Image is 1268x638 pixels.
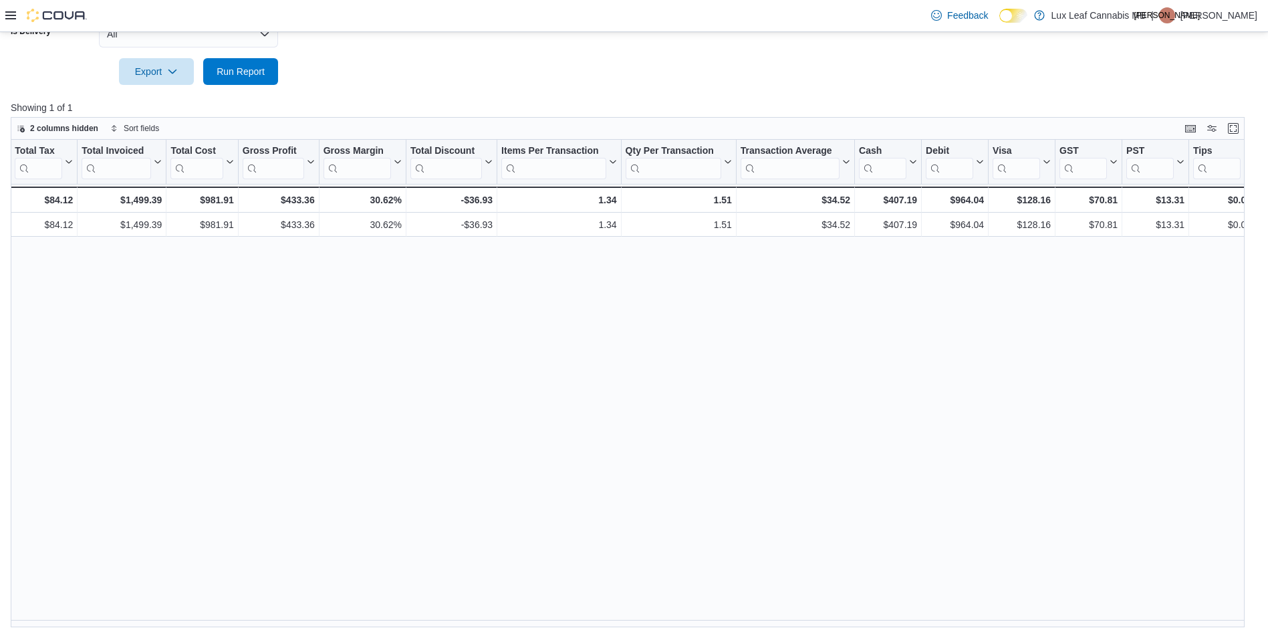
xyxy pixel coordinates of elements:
[626,217,732,233] div: 1.51
[170,144,223,179] div: Total Cost
[1059,217,1118,233] div: $70.81
[859,217,917,233] div: $407.19
[1182,120,1198,136] button: Keyboard shortcuts
[243,192,315,208] div: $433.36
[82,144,151,179] div: Total Invoiced
[1193,217,1251,233] div: $0.00
[15,144,73,179] button: Total Tax
[993,192,1051,208] div: $128.16
[15,144,62,157] div: Total Tax
[324,144,391,157] div: Gross Margin
[859,192,917,208] div: $407.19
[1126,217,1184,233] div: $13.31
[993,144,1051,179] button: Visa
[741,144,850,179] button: Transaction Average
[1204,120,1220,136] button: Display options
[217,65,265,78] span: Run Report
[1180,7,1257,23] p: [PERSON_NAME]
[741,144,840,179] div: Transaction Average
[741,192,850,208] div: $34.52
[1059,192,1118,208] div: $70.81
[11,101,1257,114] p: Showing 1 of 1
[741,144,840,157] div: Transaction Average
[119,58,194,85] button: Export
[1193,192,1251,208] div: $0.00
[1059,144,1107,157] div: GST
[27,9,87,22] img: Cova
[243,144,304,157] div: Gross Profit
[1193,144,1241,179] div: Tips
[1126,144,1174,157] div: PST
[243,144,315,179] button: Gross Profit
[993,217,1051,233] div: $128.16
[626,192,732,208] div: 1.51
[410,192,493,208] div: -$36.93
[30,123,98,134] span: 2 columns hidden
[926,144,973,157] div: Debit
[410,144,493,179] button: Total Discount
[15,217,73,233] div: $84.12
[82,192,162,208] div: $1,499.39
[127,58,186,85] span: Export
[1059,144,1118,179] button: GST
[501,144,606,179] div: Items Per Transaction
[15,192,73,208] div: $84.12
[243,217,315,233] div: $433.36
[410,217,493,233] div: -$36.93
[324,217,402,233] div: 30.62%
[170,217,233,233] div: $981.91
[926,144,973,179] div: Debit
[1193,144,1251,179] button: Tips
[124,123,159,134] span: Sort fields
[993,144,1040,179] div: Visa
[324,192,402,208] div: 30.62%
[82,144,162,179] button: Total Invoiced
[926,217,984,233] div: $964.04
[410,144,482,157] div: Total Discount
[626,144,721,157] div: Qty Per Transaction
[82,144,151,157] div: Total Invoiced
[1159,7,1175,23] div: James Au
[1134,7,1200,23] span: [PERSON_NAME]
[859,144,906,157] div: Cash
[999,9,1027,23] input: Dark Mode
[741,217,850,233] div: $34.52
[626,144,721,179] div: Qty Per Transaction
[324,144,391,179] div: Gross Margin
[926,2,993,29] a: Feedback
[170,144,223,157] div: Total Cost
[324,144,402,179] button: Gross Margin
[11,120,104,136] button: 2 columns hidden
[105,120,164,136] button: Sort fields
[1126,144,1184,179] button: PST
[1126,144,1174,179] div: PST
[1225,120,1241,136] button: Enter fullscreen
[859,144,906,179] div: Cash
[859,144,917,179] button: Cash
[501,192,617,208] div: 1.34
[1051,7,1146,23] p: Lux Leaf Cannabis MB
[15,144,62,179] div: Total Tax
[82,217,162,233] div: $1,499.39
[501,144,617,179] button: Items Per Transaction
[1059,144,1107,179] div: GST
[170,192,233,208] div: $981.91
[501,144,606,157] div: Items Per Transaction
[1193,144,1241,157] div: Tips
[170,144,233,179] button: Total Cost
[99,21,278,47] button: All
[926,144,984,179] button: Debit
[626,144,732,179] button: Qty Per Transaction
[926,192,984,208] div: $964.04
[993,144,1040,157] div: Visa
[947,9,988,22] span: Feedback
[410,144,482,179] div: Total Discount
[501,217,617,233] div: 1.34
[203,58,278,85] button: Run Report
[1126,192,1184,208] div: $13.31
[243,144,304,179] div: Gross Profit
